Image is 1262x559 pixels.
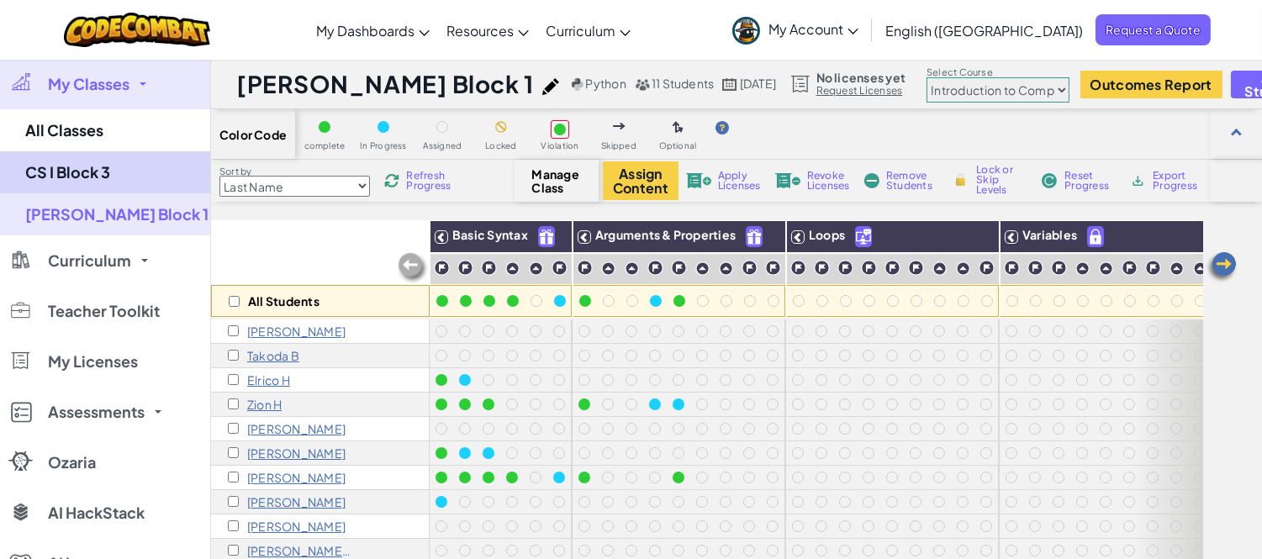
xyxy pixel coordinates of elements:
p: All Students [248,294,319,308]
a: My Dashboards [308,8,438,53]
img: IconPracticeLevel.svg [695,261,710,276]
img: IconChallengeLevel.svg [908,260,924,276]
span: Remove Students [886,171,937,191]
span: Arguments & Properties [595,227,736,242]
img: IconChallengeLevel.svg [1051,260,1067,276]
span: 11 Students [652,76,715,91]
span: Export Progress [1153,171,1204,191]
button: Outcomes Report [1080,71,1222,98]
span: Refresh Progress [406,171,458,191]
img: python.png [572,78,584,91]
img: IconPracticeLevel.svg [1193,261,1207,276]
span: My Licenses [48,354,138,369]
span: Skipped [601,141,636,150]
label: Sort by [219,165,370,178]
p: jonathan b [247,324,346,338]
p: Nathan I [247,422,346,435]
span: Manage Class [532,167,582,194]
span: Python [586,76,626,91]
img: iconPencil.svg [542,78,559,95]
img: IconPracticeLevel.svg [1075,261,1090,276]
img: IconFreeLevelv2.svg [539,227,554,246]
span: [DATE] [740,76,776,91]
span: In Progress [360,141,407,150]
img: IconLock.svg [952,172,969,187]
img: IconChallengeLevel.svg [457,260,473,276]
img: IconChallengeLevel.svg [577,260,593,276]
label: Select Course [927,66,1069,79]
a: Request a Quote [1096,14,1211,45]
img: IconChallengeLevel.svg [861,260,877,276]
p: jorde m [247,519,346,533]
img: IconChallengeLevel.svg [671,260,687,276]
span: Lock or Skip Levels [976,165,1026,195]
img: IconUnlockWithCall.svg [856,227,871,246]
img: IconChallengeLevel.svg [837,260,853,276]
img: IconSkippedLevel.svg [613,123,626,129]
p: candace s [247,544,352,557]
span: My Classes [48,76,129,92]
span: AI HackStack [48,505,145,520]
img: IconPracticeLevel.svg [529,261,543,276]
img: IconPracticeLevel.svg [956,261,970,276]
span: Loops [809,227,845,242]
span: Assigned [423,141,462,150]
img: IconChallengeLevel.svg [814,260,830,276]
span: My Dashboards [316,22,415,40]
span: Color Code [219,128,287,141]
img: IconFreeLevelv2.svg [747,227,762,246]
img: IconPracticeLevel.svg [505,261,520,276]
span: Apply Licenses [718,171,761,191]
a: Resources [438,8,537,53]
img: IconReset.svg [1041,173,1058,188]
img: IconChallengeLevel.svg [1145,260,1161,276]
img: MultipleUsers.png [635,78,650,91]
img: IconPracticeLevel.svg [932,261,947,276]
img: Arrow_Left_Inactive.png [396,251,430,285]
img: IconChallengeLevel.svg [884,260,900,276]
span: Teacher Toolkit [48,303,160,319]
span: Curriculum [546,22,615,40]
p: frank k [247,446,346,460]
button: Assign Content [603,161,679,200]
img: IconOptionalLevel.svg [673,121,684,134]
a: English ([GEOGRAPHIC_DATA]) [877,8,1091,53]
img: IconLicenseApply.svg [686,173,711,188]
span: Variables [1022,227,1077,242]
img: IconChallengeLevel.svg [1122,260,1138,276]
span: Locked [485,141,516,150]
img: IconPracticeLevel.svg [601,261,615,276]
h1: [PERSON_NAME] Block 1 [236,68,534,100]
img: IconChallengeLevel.svg [434,260,450,276]
img: avatar [732,17,760,45]
img: IconChallengeLevel.svg [979,260,995,276]
img: IconPracticeLevel.svg [1170,261,1184,276]
span: Revoke Licenses [807,171,850,191]
img: IconChallengeLevel.svg [1027,260,1043,276]
a: My Account [724,3,867,56]
span: Ozaria [48,455,96,470]
span: complete [304,141,346,150]
img: IconChallengeLevel.svg [481,260,497,276]
a: Request Licenses [816,84,906,98]
img: IconPaidLevel.svg [1088,227,1103,246]
span: Basic Syntax [452,227,528,242]
p: Elrico H [247,373,290,387]
span: My Account [768,20,858,38]
img: IconReload.svg [384,173,399,188]
img: IconChallengeLevel.svg [742,260,758,276]
img: IconRemoveStudents.svg [864,173,879,188]
img: IconChallengeLevel.svg [552,260,568,276]
img: CodeCombat logo [64,13,211,47]
img: IconPracticeLevel.svg [625,261,639,276]
img: IconChallengeLevel.svg [790,260,806,276]
img: IconPracticeLevel.svg [1099,261,1113,276]
span: Reset Progress [1064,171,1115,191]
a: Curriculum [537,8,639,53]
img: IconChallengeLevel.svg [647,260,663,276]
img: IconLicenseRevoke.svg [775,173,800,188]
img: IconHint.svg [715,121,729,134]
